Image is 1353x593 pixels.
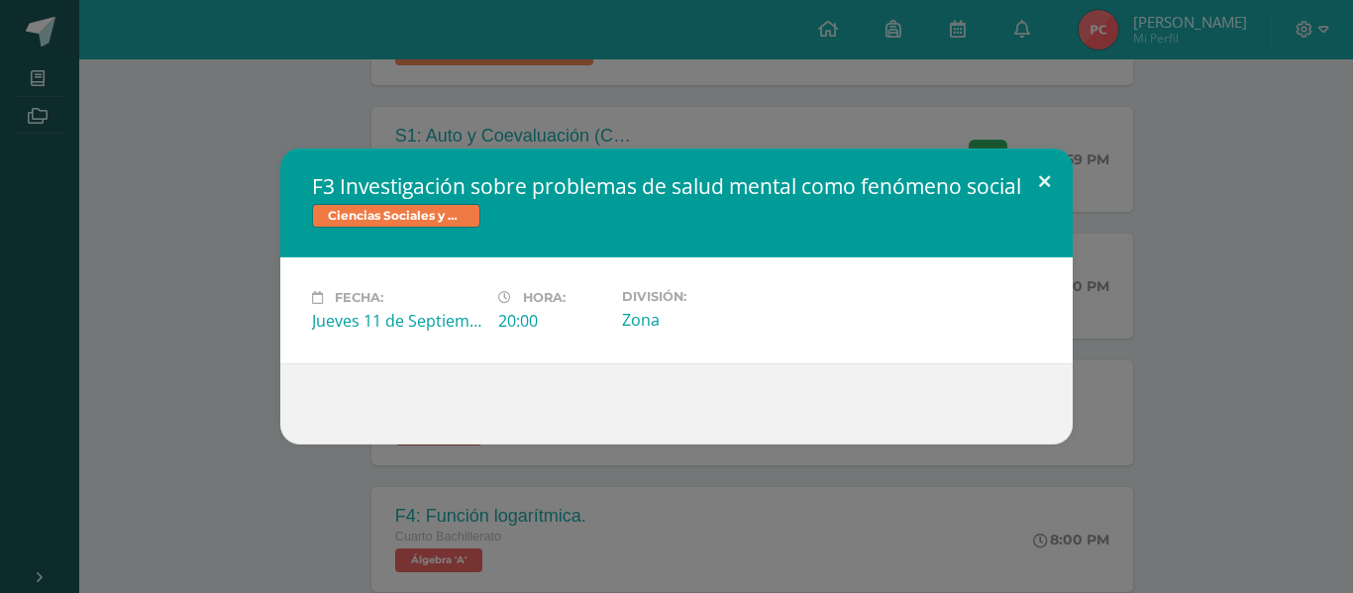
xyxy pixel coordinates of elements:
div: Jueves 11 de Septiembre [312,310,482,332]
div: 20:00 [498,310,606,332]
h2: F3 Investigación sobre problemas de salud mental como fenómeno social [312,172,1041,200]
label: División: [622,289,792,304]
span: Hora: [523,290,566,305]
span: Fecha: [335,290,383,305]
div: Zona [622,309,792,331]
span: Ciencias Sociales y Formación Ciudadana [312,204,480,228]
button: Close (Esc) [1016,148,1073,216]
